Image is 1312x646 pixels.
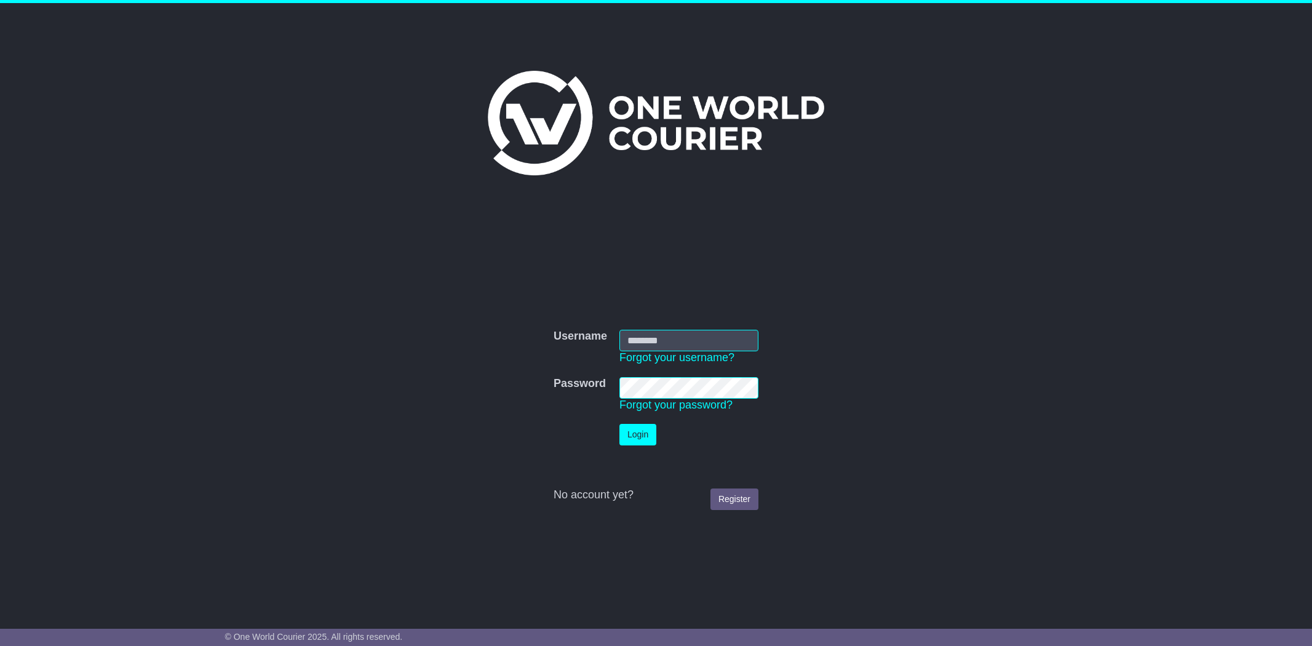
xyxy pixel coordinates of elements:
[554,330,607,343] label: Username
[710,488,758,510] a: Register
[488,71,824,175] img: One World
[619,424,656,445] button: Login
[225,632,403,642] span: © One World Courier 2025. All rights reserved.
[619,399,733,411] a: Forgot your password?
[554,377,606,391] label: Password
[619,351,734,364] a: Forgot your username?
[554,488,758,502] div: No account yet?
